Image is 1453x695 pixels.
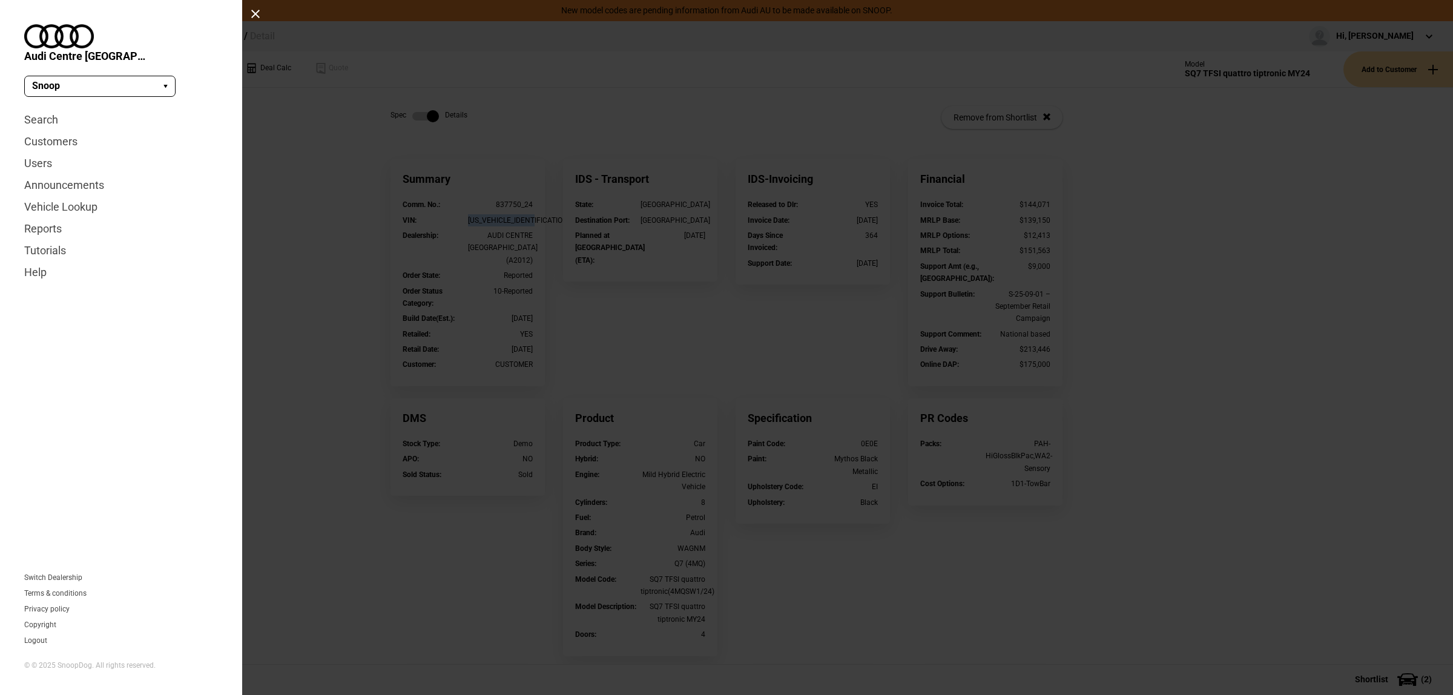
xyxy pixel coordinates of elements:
[24,262,218,283] a: Help
[24,196,218,218] a: Vehicle Lookup
[24,153,218,174] a: Users
[24,574,82,581] a: Switch Dealership
[24,218,218,240] a: Reports
[24,174,218,196] a: Announcements
[32,79,60,93] span: Snoop
[24,660,218,671] div: © © 2025 SnoopDog. All rights reserved.
[24,637,47,644] button: Logout
[24,48,145,64] span: Audi Centre [GEOGRAPHIC_DATA]
[24,109,218,131] a: Search
[24,605,70,613] a: Privacy policy
[24,24,94,48] img: audi.png
[24,621,56,628] a: Copyright
[24,590,87,597] a: Terms & conditions
[24,131,218,153] a: Customers
[24,240,218,262] a: Tutorials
